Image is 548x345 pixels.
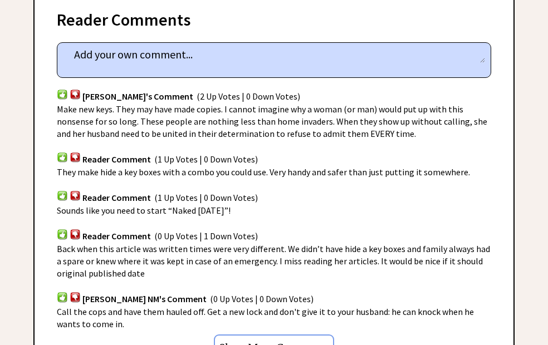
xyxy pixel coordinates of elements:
span: [PERSON_NAME] NM's Comment [82,294,207,305]
span: (0 Up Votes | 0 Down Votes) [210,294,314,305]
span: Sounds like you need to start “Naked [DATE]”! [57,205,231,216]
img: votdown.png [70,190,81,201]
span: (1 Up Votes | 0 Down Votes) [154,192,258,203]
span: Back when this article was written times were very different. We didn’t have hide a key boxes and... [57,243,490,279]
div: Reader Comments [57,8,491,26]
img: votup.png [57,190,68,201]
img: votup.png [57,292,68,302]
span: (0 Up Votes | 1 Down Votes) [154,231,258,242]
span: Make new keys. They may have made copies. I cannot imagine why a woman (or man) would put up with... [57,103,487,139]
img: votup.png [57,152,68,162]
span: They make hide a key boxes with a combo you could use. Very handy and safer than just putting it ... [57,166,470,178]
img: votdown.png [70,292,81,302]
span: [PERSON_NAME]'s Comment [82,91,193,102]
img: votup.png [57,89,68,100]
img: votup.png [57,229,68,239]
span: Reader Comment [82,154,151,165]
img: votdown.png [70,89,81,100]
span: (1 Up Votes | 0 Down Votes) [154,154,258,165]
span: (2 Up Votes | 0 Down Votes) [197,91,300,102]
img: votdown.png [70,229,81,239]
span: Reader Comment [82,231,151,242]
span: Reader Comment [82,192,151,203]
img: votdown.png [70,152,81,162]
span: Call the cops and have them hauled off. Get a new lock and don't give it to your husband: he can ... [57,306,474,329]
